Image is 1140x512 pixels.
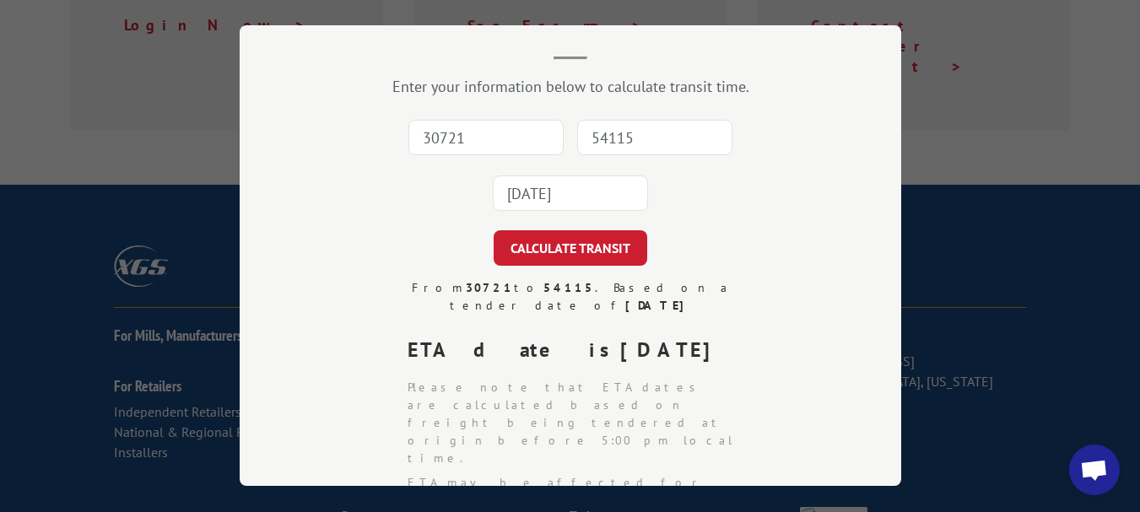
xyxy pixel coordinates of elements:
[620,337,725,363] strong: [DATE]
[543,280,594,295] strong: 54115
[408,120,564,155] input: Origin Zip
[494,230,647,266] button: CALCULATE TRANSIT
[577,120,732,155] input: Dest. Zip
[394,279,747,315] div: From to . Based on a tender date of
[624,298,691,313] strong: [DATE]
[408,379,747,467] li: Please note that ETA dates are calculated based on freight being tendered at origin before 5:00 p...
[408,335,747,365] div: ETA date is
[324,77,817,96] div: Enter your information below to calculate transit time.
[1069,445,1120,495] div: Open chat
[465,280,513,295] strong: 30721
[493,175,648,211] input: Tender Date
